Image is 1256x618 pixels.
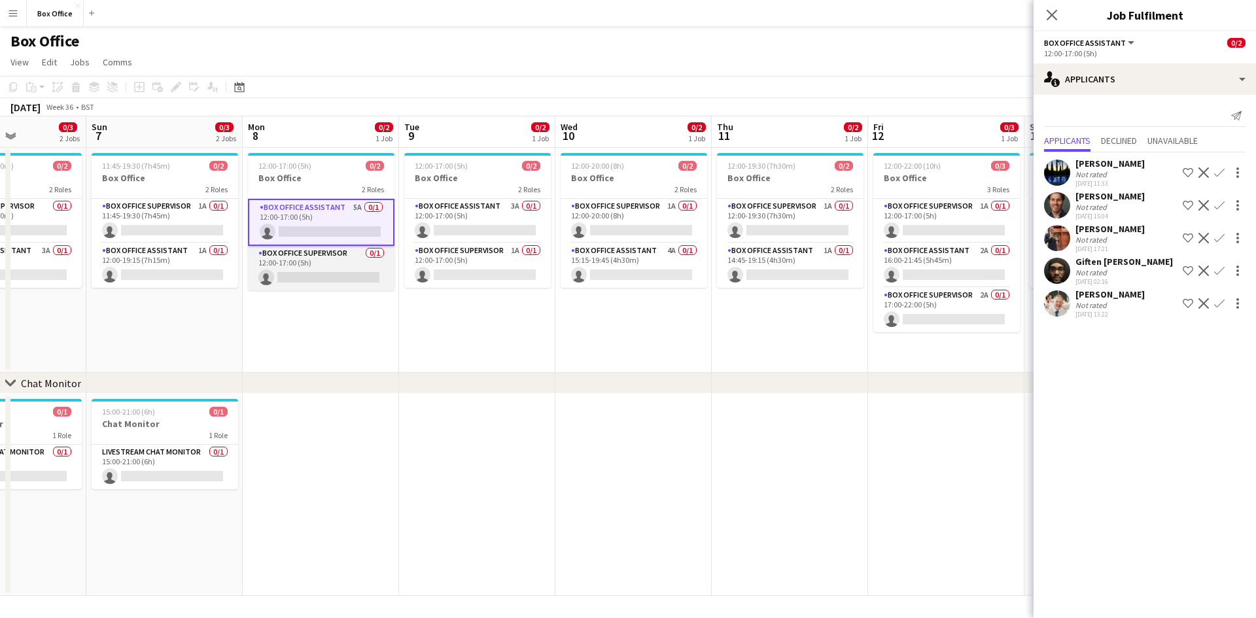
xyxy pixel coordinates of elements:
span: 12:00-20:00 (8h) [571,161,624,171]
div: 2 Jobs [60,133,80,143]
div: [DATE] 17:21 [1075,245,1145,253]
h3: Chat Monitor [92,418,238,430]
span: 10 [559,128,578,143]
div: 12:00-17:00 (5h) [1044,48,1246,58]
h3: Box Office [92,172,238,184]
h3: Box Office [873,172,1020,184]
span: Edit [42,56,57,68]
div: 1 Job [688,133,705,143]
div: [DATE] 15:04 [1075,212,1145,220]
app-job-card: 12:00-19:30 (7h30m)0/2Box Office2 RolesBox Office Supervisor1A0/112:00-19:30 (7h30m) Box Office A... [717,153,863,288]
div: 1 Job [532,133,549,143]
a: View [5,54,34,71]
div: Applicants [1034,63,1256,95]
app-card-role: Box Office Assistant4A0/115:15-19:45 (4h30m) [561,243,707,288]
span: 1 Role [209,430,228,440]
div: Not rated [1075,202,1109,212]
app-job-card: 12:00-22:00 (10h)0/3Box Office3 RolesBox Office Supervisor1A0/112:00-17:00 (5h) Box Office Assist... [873,153,1020,332]
span: 2 Roles [362,184,384,194]
button: Box Office [27,1,84,26]
div: [DATE] [10,101,41,114]
span: 0/2 [53,161,71,171]
app-card-role: Box Office Supervisor1A0/111:45-19:30 (7h45m) [92,199,238,243]
span: Wed [561,121,578,133]
span: 0/3 [1000,122,1019,132]
span: 0/1 [53,407,71,417]
span: 0/2 [209,161,228,171]
span: 9 [402,128,419,143]
span: Jobs [70,56,90,68]
app-card-role: Box Office Supervisor1A0/112:00-19:30 (7h30m) [717,199,863,243]
div: [PERSON_NAME] [1075,190,1145,202]
span: 12:00-17:00 (5h) [415,161,468,171]
h3: Job Fulfilment [1034,7,1256,24]
div: [PERSON_NAME] [1075,158,1145,169]
span: Sat [1030,121,1044,133]
span: Sun [92,121,107,133]
span: 12:00-17:00 (5h) [258,161,311,171]
div: [DATE] 11:33 [1075,179,1145,188]
span: 0/2 [375,122,393,132]
app-card-role: Box Office Assistant3A0/112:00-17:00 (5h) [404,199,551,243]
span: 0/2 [366,161,384,171]
span: 3 Roles [987,184,1009,194]
button: Box Office Assistant [1044,38,1136,48]
h3: Box Office [717,172,863,184]
span: Fri [873,121,884,133]
span: 12:00-22:00 (10h) [884,161,941,171]
div: [PERSON_NAME] [1075,223,1145,235]
div: [DATE] 13:22 [1075,310,1145,318]
span: 13 [1028,128,1044,143]
span: Thu [717,121,733,133]
h3: Box Office [248,172,394,184]
span: 2 Roles [518,184,540,194]
a: Comms [97,54,137,71]
div: Not rated [1075,267,1109,277]
span: 0/3 [991,161,1009,171]
div: Giften [PERSON_NAME] [1075,256,1173,267]
span: 0/2 [844,122,862,132]
span: 15:00-21:00 (6h) [102,407,155,417]
app-job-card: 11:45-19:30 (7h45m)0/2Box Office2 RolesBox Office Supervisor1A0/111:45-19:30 (7h45m) Box Office A... [92,153,238,288]
div: 2 Jobs [216,133,236,143]
span: 11:45-19:30 (7h45m) [102,161,170,171]
span: 0/2 [522,161,540,171]
app-card-role: Box Office Supervisor1A0/112:00-20:00 (8h) [561,199,707,243]
span: 1 Role [52,430,71,440]
div: 12:00-17:00 (5h)0/2Box Office2 RolesBox Office Assistant3A0/112:00-17:00 (5h) Box Office Supervis... [404,153,551,288]
span: Unavailable [1147,136,1198,145]
div: Not rated [1075,235,1109,245]
span: View [10,56,29,68]
span: 12:00-19:30 (7h30m) [727,161,795,171]
div: [DATE] 02:16 [1075,277,1173,286]
span: Comms [103,56,132,68]
div: Chat Monitor [21,377,81,390]
h3: Box Office [404,172,551,184]
div: 1 Job [845,133,862,143]
app-job-card: 15:00-21:00 (6h)0/1Chat Monitor1 RoleLivestream Chat Monitor0/115:00-21:00 (6h) [92,399,238,489]
span: 0/2 [688,122,706,132]
div: Not rated [1075,169,1109,179]
app-card-role: Box Office Supervisor0/112:00-17:00 (5h) [248,246,394,290]
span: Mon [248,121,265,133]
span: 11 [715,128,733,143]
span: 0/2 [1227,38,1246,48]
h1: Box Office [10,31,79,51]
app-job-card: 12:00-17:00 (5h)0/2Box Office2 RolesBox Office Assistant5A0/112:00-17:00 (5h) Box Office Supervis... [248,153,394,290]
div: 1 Job [375,133,392,143]
h3: Box Office [561,172,707,184]
app-card-role: Box Office Supervisor2A0/112:00-19:30 (7h30m) [1030,199,1176,243]
span: 7 [90,128,107,143]
span: 2 Roles [49,184,71,194]
div: BST [81,102,94,112]
span: 0/2 [678,161,697,171]
span: Tue [404,121,419,133]
app-job-card: 12:00-19:30 (7h30m)0/2Box Office2 RolesBox Office Supervisor2A0/112:00-19:30 (7h30m) Box Office A... [1030,153,1176,288]
app-card-role: Box Office Assistant4A0/112:15-19:15 (7h) [1030,243,1176,288]
span: 2 Roles [205,184,228,194]
a: Edit [37,54,62,71]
